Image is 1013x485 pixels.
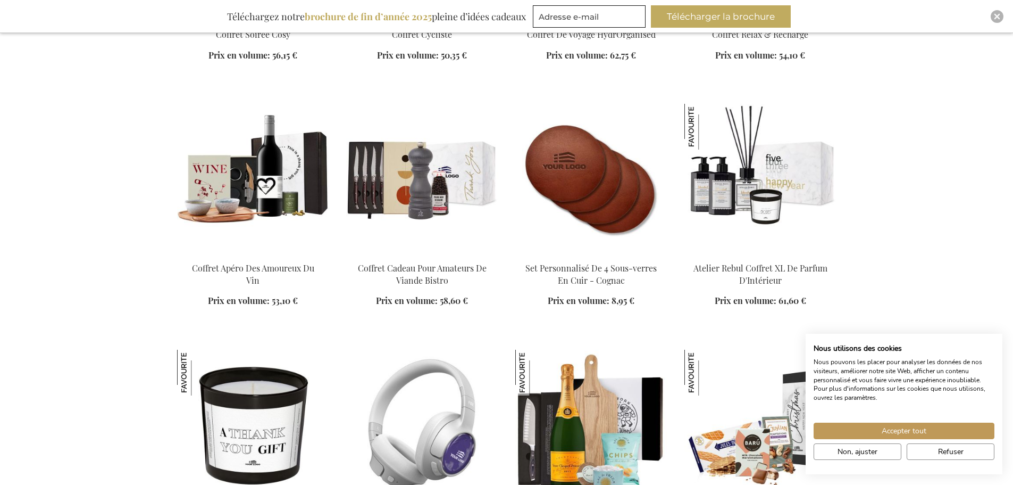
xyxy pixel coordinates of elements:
a: Coffret Cadeau Pour Amateurs De Viande Bistro [358,262,487,286]
div: Close [991,10,1003,23]
span: 58,60 € [440,295,468,306]
span: Prix en volume: [715,50,777,61]
img: Close [994,13,1000,20]
a: Coffret Cycliste [392,29,452,40]
span: 53,10 € [272,295,298,306]
h2: Nous utilisons des cookies [814,344,994,354]
img: Coffret Culinaire De Luxe [515,350,561,396]
img: Wine Lovers Apéro Gift Set [177,104,329,253]
span: Prix en volume: [208,50,270,61]
div: Téléchargez notre pleine d’idées cadeaux [222,5,531,28]
a: Coffret Cadeau Pour Amateurs De Viande Bistro [346,249,498,259]
span: 56,15 € [272,50,297,61]
span: 50,35 € [441,50,467,61]
a: Wine Lovers Apéro Gift Set [177,249,329,259]
span: Prix en volume: [376,295,438,306]
img: Atelier Rebul XL Home Fragrance Box [684,104,836,253]
button: Ajustez les préférences de cookie [814,443,901,460]
form: marketing offers and promotions [533,5,649,31]
span: 61,60 € [778,295,806,306]
a: Prix en volume: 58,60 € [376,295,468,307]
a: Coffret Relax & Recharge [712,29,808,40]
span: Accepter tout [882,425,926,437]
img: Bougie Parfumée Personnalisée - Noir Mat [177,350,223,396]
a: Atelier Rebul Coffret XL De Parfum D'Intérieur [693,262,827,286]
span: Prix en volume: [548,295,609,306]
a: Coffret Apéro Des Amoureux Du Vin [192,262,314,286]
a: Coffret Soirée Cosy [216,29,290,40]
span: Non, ajuster [838,446,877,457]
span: Prix en volume: [546,50,608,61]
b: brochure de fin d’année 2025 [305,10,432,23]
a: Set Personnalisé De 4 Sous-verres En Cuir - Cognac [515,249,667,259]
span: Prix en volume: [715,295,776,306]
span: Refuser [938,446,964,457]
img: Coffret Tentations Chocolatées [684,350,730,396]
img: Coffret Cadeau Pour Amateurs De Viande Bistro [346,104,498,253]
img: Atelier Rebul Coffret XL De Parfum D'Intérieur [684,104,730,150]
a: Set Personnalisé De 4 Sous-verres En Cuir - Cognac [525,262,657,286]
button: Refuser tous les cookies [907,443,994,460]
a: Prix en volume: 8,95 € [548,295,634,307]
span: 8,95 € [612,295,634,306]
a: Prix en volume: 62,75 € [546,50,636,62]
a: Prix en volume: 54,10 € [715,50,805,62]
a: Prix en volume: 56,15 € [208,50,297,62]
input: Adresse e-mail [533,5,646,28]
a: Prix en volume: 50,35 € [377,50,467,62]
img: Set Personnalisé De 4 Sous-verres En Cuir - Cognac [515,104,667,253]
span: Prix en volume: [208,295,270,306]
a: Coffret De Voyage HydrOrganised [527,29,656,40]
span: 62,75 € [610,50,636,61]
a: Prix en volume: 61,60 € [715,295,806,307]
button: Télécharger la brochure [651,5,791,28]
span: Prix en volume: [377,50,439,61]
p: Nous pouvons les placer pour analyser les données de nos visiteurs, améliorer notre site Web, aff... [814,358,994,402]
a: Prix en volume: 53,10 € [208,295,298,307]
span: 54,10 € [779,50,805,61]
button: Accepter tous les cookies [814,423,994,439]
a: Atelier Rebul XL Home Fragrance Box Atelier Rebul Coffret XL De Parfum D'Intérieur [684,249,836,259]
